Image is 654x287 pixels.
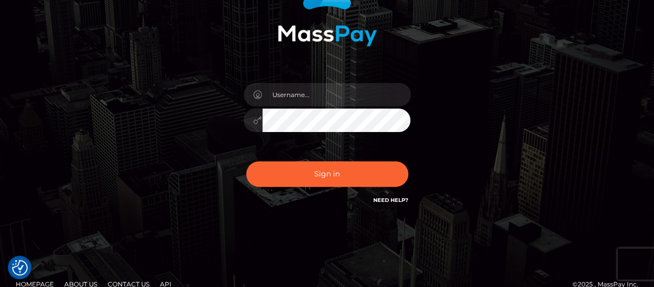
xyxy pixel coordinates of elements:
[12,260,28,276] img: Revisit consent button
[262,83,411,106] input: Username...
[246,161,408,187] button: Sign in
[12,260,28,276] button: Consent Preferences
[373,197,408,204] a: Need Help?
